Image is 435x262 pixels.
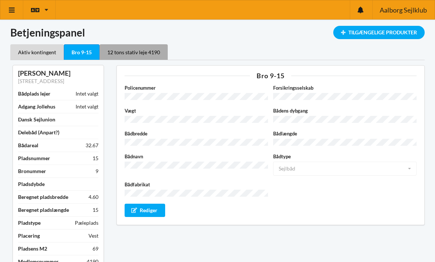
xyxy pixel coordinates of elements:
div: Placering [18,232,40,239]
a: [STREET_ADDRESS] [18,78,64,84]
label: Bådens dybgang [273,107,417,114]
div: 15 [93,206,98,214]
div: Dansk Sejlunion [18,116,55,123]
div: Beregnet pladsbredde [18,193,68,201]
div: 12 tons stativ leje 4190 [100,44,168,60]
div: 15 [93,155,98,162]
div: Adgang Jollehus [18,103,55,110]
div: 69 [93,245,98,252]
div: Tilgængelige Produkter [333,26,425,39]
div: 4.60 [88,193,98,201]
label: Bådnavn [125,153,268,160]
label: Bådtype [273,153,417,160]
label: Bådlængde [273,130,417,137]
div: 32.67 [86,142,98,149]
div: Intet valgt [76,103,98,110]
label: Vægt [125,107,268,114]
div: Pæleplads [75,219,98,227]
div: Beregnet pladslængde [18,206,69,214]
div: Delebåd (Anpart?) [18,129,59,136]
div: Bro 9-15 [125,72,417,79]
div: Bro 9-15 [64,44,100,60]
div: Aktiv kontingent [10,44,64,60]
div: 9 [95,168,98,175]
div: Pladsdybde [18,180,45,188]
div: Bronummer [18,168,46,175]
div: Intet valgt [76,90,98,97]
div: Bådareal [18,142,38,149]
h1: Betjeningspanel [10,26,425,39]
div: Vest [88,232,98,239]
label: Bådbredde [125,130,268,137]
div: Rediger [125,204,165,217]
label: Forsikringsselskab [273,84,417,92]
span: Aalborg Sejlklub [380,7,427,13]
div: Pladstype [18,219,41,227]
label: Bådfabrikat [125,181,268,188]
div: Pladsens M2 [18,245,47,252]
label: Policenummer [125,84,268,92]
div: [PERSON_NAME] [18,69,98,77]
div: Bådplads lejer [18,90,51,97]
div: Pladsnummer [18,155,50,162]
